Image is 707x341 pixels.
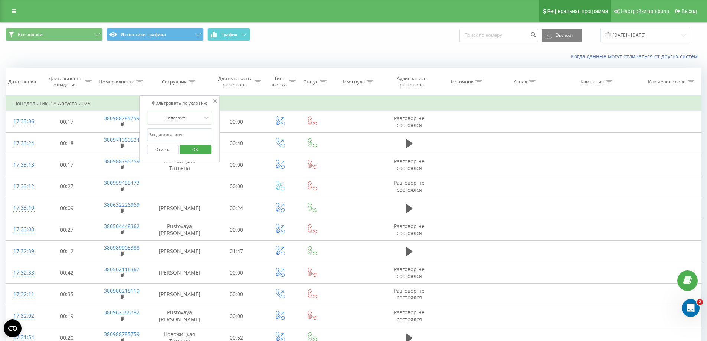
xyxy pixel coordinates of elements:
[40,283,94,305] td: 00:35
[104,244,140,251] a: 380989905388
[104,115,140,122] a: 380988785759
[210,111,264,132] td: 00:00
[150,262,210,283] td: [PERSON_NAME]
[104,223,140,230] a: 380504448362
[390,75,433,88] div: Аудиозапись разговора
[185,144,206,155] span: OK
[40,262,94,283] td: 00:42
[40,240,94,262] td: 00:12
[221,32,238,37] span: График
[104,287,140,294] a: 380980218119
[150,283,210,305] td: [PERSON_NAME]
[6,96,701,111] td: Понедельник, 18 Августа 2025
[40,219,94,240] td: 00:27
[13,201,33,215] div: 17:33:10
[547,8,608,14] span: Реферальная программа
[104,158,140,165] a: 380988785759
[210,283,264,305] td: 00:00
[150,219,210,240] td: Pustovaya [PERSON_NAME]
[104,136,140,143] a: 380971969524
[394,287,425,301] span: Разговор не состоялся
[150,154,210,176] td: Новожицкая Татьяна
[210,154,264,176] td: 00:00
[162,79,187,85] div: Сотрудник
[394,158,425,171] span: Разговор не состоялся
[394,309,425,322] span: Разговор не состоялся
[621,8,669,14] span: Настройки профиля
[147,145,179,154] button: Отмена
[343,79,365,85] div: Имя пула
[6,28,103,41] button: Все звонки
[104,331,140,338] a: 380988785759
[40,154,94,176] td: 00:17
[394,223,425,236] span: Разговор не состоялся
[681,8,697,14] span: Выход
[303,79,318,85] div: Статус
[210,197,264,219] td: 00:24
[104,179,140,186] a: 380959455473
[697,299,703,305] span: 2
[571,53,701,60] a: Когда данные могут отличаться от других систем
[13,158,33,172] div: 17:33:13
[99,79,134,85] div: Номер клиента
[270,75,287,88] div: Тип звонка
[648,79,686,85] div: Ключевое слово
[147,99,212,107] div: Фильтровать по условию
[451,79,474,85] div: Источник
[210,262,264,283] td: 00:00
[47,75,84,88] div: Длительность ожидания
[107,28,204,41] button: Источники трафика
[459,29,538,42] input: Поиск по номеру
[13,287,33,302] div: 17:32:11
[180,145,211,154] button: OK
[40,132,94,154] td: 00:18
[147,128,212,141] input: Введите значение
[150,305,210,327] td: Pustovaya [PERSON_NAME]
[210,176,264,197] td: 00:00
[216,75,253,88] div: Длительность разговора
[13,244,33,259] div: 17:32:39
[150,197,210,219] td: [PERSON_NAME]
[13,266,33,280] div: 17:32:33
[580,79,604,85] div: Кампания
[210,240,264,262] td: 01:47
[682,299,700,317] iframe: Intercom live chat
[13,136,33,151] div: 17:33:24
[210,132,264,154] td: 00:40
[40,197,94,219] td: 00:09
[13,114,33,129] div: 17:33:36
[13,179,33,194] div: 17:33:12
[210,219,264,240] td: 00:00
[104,201,140,208] a: 380632226969
[8,79,36,85] div: Дата звонка
[4,319,22,337] button: Open CMP widget
[18,32,43,37] span: Все звонки
[13,222,33,237] div: 17:33:03
[104,266,140,273] a: 380502116367
[394,266,425,279] span: Разговор не состоялся
[542,29,582,42] button: Экспорт
[40,176,94,197] td: 00:27
[40,305,94,327] td: 00:19
[394,115,425,128] span: Разговор не состоялся
[210,305,264,327] td: 00:00
[150,240,210,262] td: [PERSON_NAME]
[513,79,527,85] div: Канал
[13,309,33,323] div: 17:32:02
[104,309,140,316] a: 380962366782
[40,111,94,132] td: 00:17
[207,28,250,41] button: График
[394,179,425,193] span: Разговор не состоялся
